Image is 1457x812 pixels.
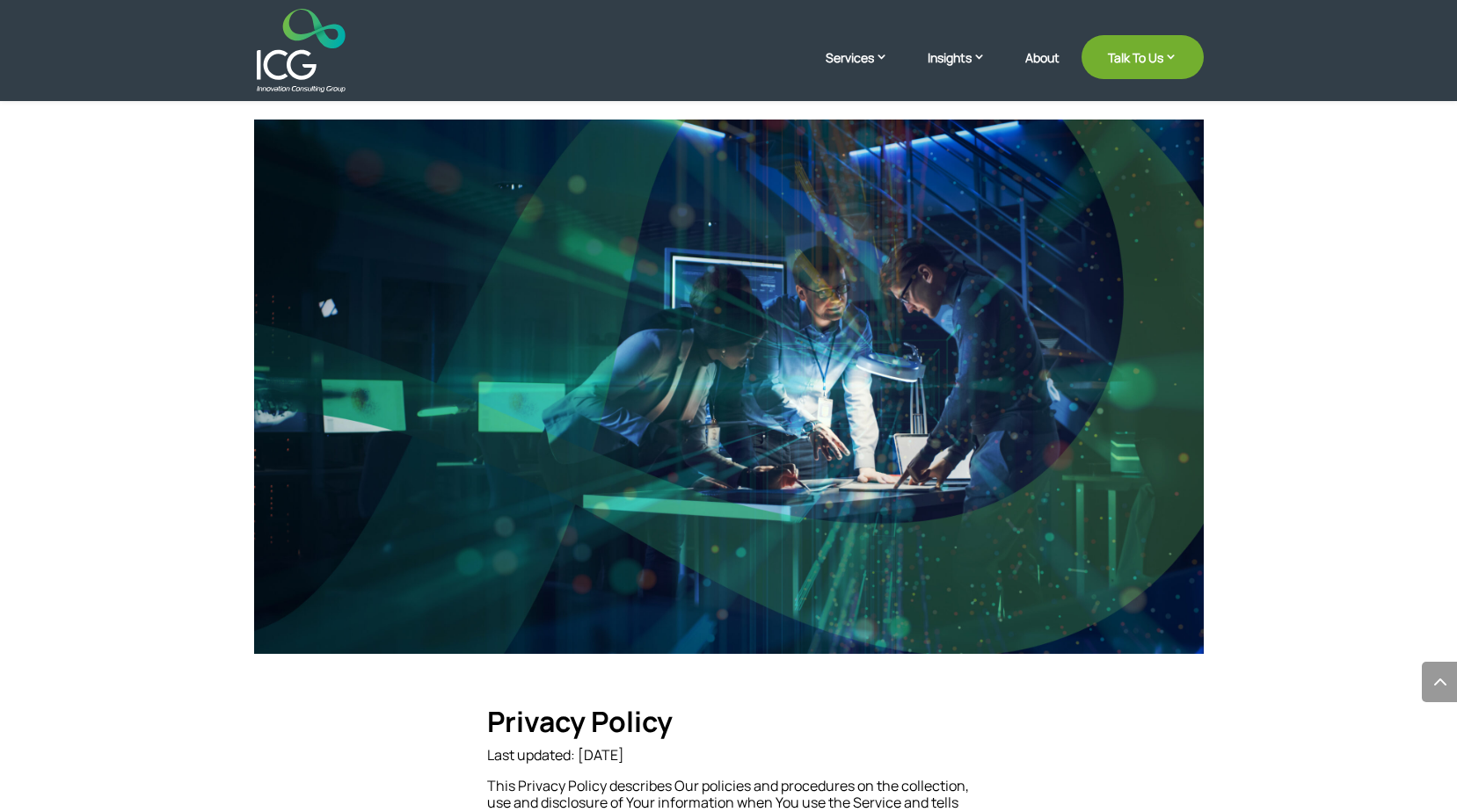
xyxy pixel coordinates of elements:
span: Privacy Policy [487,702,673,741]
img: Diverse Team of Electronics Development Engineers Standing at the Desk Working with Documents, So... [254,120,1204,654]
a: About [1025,51,1060,92]
a: Services [826,48,906,92]
p: Last updated: [DATE] [487,747,971,778]
a: Talk To Us [1082,35,1204,79]
img: ICG [257,9,346,92]
a: Insights [928,48,1003,92]
iframe: Chat Widget [1369,728,1457,812]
